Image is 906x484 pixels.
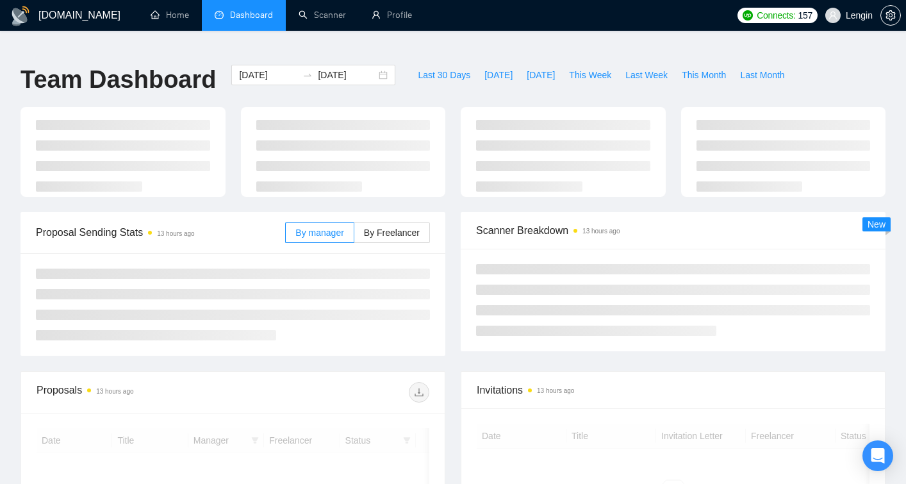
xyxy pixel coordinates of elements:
div: Open Intercom Messenger [862,440,893,471]
div: Proposals [37,382,233,403]
button: setting [880,5,901,26]
input: End date [318,68,376,82]
span: 157 [798,8,812,22]
button: This Month [675,65,733,85]
span: Last 30 Days [418,68,470,82]
span: By Freelancer [364,228,420,238]
span: setting [881,10,900,21]
span: swap-right [302,70,313,80]
button: This Week [562,65,618,85]
img: upwork-logo.png [743,10,753,21]
span: Last Week [625,68,668,82]
button: Last Week [618,65,675,85]
span: Connects: [757,8,795,22]
span: Dashboard [230,10,273,21]
span: By manager [295,228,343,238]
time: 13 hours ago [582,228,620,235]
span: [DATE] [527,68,555,82]
a: homeHome [151,10,189,21]
span: user [828,11,837,20]
time: 13 hours ago [157,230,194,237]
button: [DATE] [520,65,562,85]
span: New [868,219,885,229]
span: Proposal Sending Stats [36,224,285,240]
button: [DATE] [477,65,520,85]
span: dashboard [215,10,224,19]
span: [DATE] [484,68,513,82]
a: userProfile [372,10,412,21]
span: to [302,70,313,80]
span: This Month [682,68,726,82]
input: Start date [239,68,297,82]
button: Last Month [733,65,791,85]
a: searchScanner [299,10,346,21]
button: Last 30 Days [411,65,477,85]
time: 13 hours ago [96,388,133,395]
img: logo [10,6,31,26]
time: 13 hours ago [537,387,574,394]
a: setting [880,10,901,21]
span: Invitations [477,382,869,398]
span: This Week [569,68,611,82]
h1: Team Dashboard [21,65,216,95]
span: Scanner Breakdown [476,222,870,238]
span: Last Month [740,68,784,82]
